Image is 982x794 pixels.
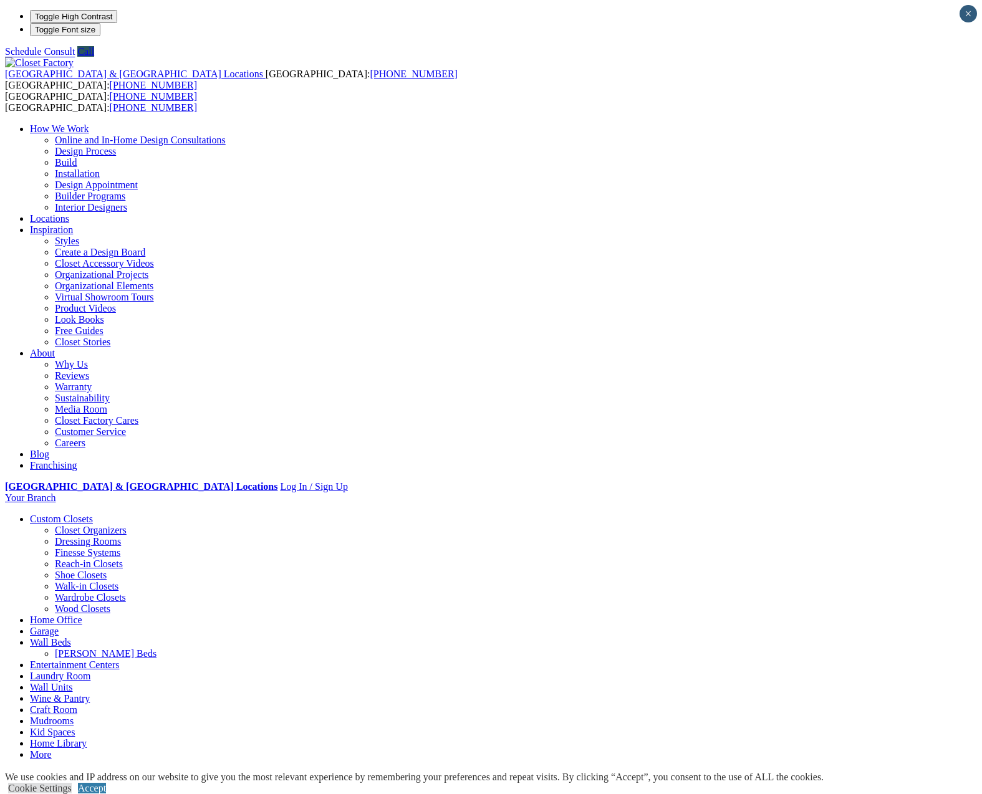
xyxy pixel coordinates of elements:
[30,637,71,648] a: Wall Beds
[370,69,457,79] a: [PHONE_NUMBER]
[5,69,263,79] span: [GEOGRAPHIC_DATA] & [GEOGRAPHIC_DATA] Locations
[55,581,118,591] a: Walk-in Closets
[30,213,69,224] a: Locations
[30,449,49,459] a: Blog
[55,258,154,269] a: Closet Accessory Videos
[55,269,148,280] a: Organizational Projects
[55,247,145,257] a: Create a Design Board
[55,558,123,569] a: Reach-in Closets
[5,57,74,69] img: Closet Factory
[55,592,126,603] a: Wardrobe Closets
[55,603,110,614] a: Wood Closets
[5,69,266,79] a: [GEOGRAPHIC_DATA] & [GEOGRAPHIC_DATA] Locations
[78,783,106,793] a: Accept
[55,393,110,403] a: Sustainability
[55,280,153,291] a: Organizational Elements
[5,481,277,492] a: [GEOGRAPHIC_DATA] & [GEOGRAPHIC_DATA] Locations
[30,10,117,23] button: Toggle High Contrast
[55,337,110,347] a: Closet Stories
[55,157,77,168] a: Build
[77,46,94,57] a: Call
[55,547,120,558] a: Finesse Systems
[55,426,126,437] a: Customer Service
[30,626,59,636] a: Garage
[55,359,88,370] a: Why Us
[30,704,77,715] a: Craft Room
[110,102,197,113] a: [PHONE_NUMBER]
[35,25,95,34] span: Toggle Font size
[5,492,55,503] a: Your Branch
[30,738,87,749] a: Home Library
[30,224,73,235] a: Inspiration
[35,12,112,21] span: Toggle High Contrast
[55,168,100,179] a: Installation
[55,236,79,246] a: Styles
[55,381,92,392] a: Warranty
[30,460,77,471] a: Franchising
[5,46,75,57] a: Schedule Consult
[960,5,977,22] button: Close
[55,525,127,535] a: Closet Organizers
[55,292,154,302] a: Virtual Showroom Tours
[30,671,90,681] a: Laundry Room
[30,23,100,36] button: Toggle Font size
[30,348,55,358] a: About
[5,91,197,113] span: [GEOGRAPHIC_DATA]: [GEOGRAPHIC_DATA]:
[55,191,125,201] a: Builder Programs
[55,415,138,426] a: Closet Factory Cares
[5,770,102,781] a: Schedule a Free Consult (opens a dropdown menu)
[55,179,138,190] a: Design Appointment
[55,404,107,414] a: Media Room
[55,648,156,659] a: [PERSON_NAME] Beds
[55,146,116,156] a: Design Process
[55,135,226,145] a: Online and In-Home Design Consultations
[5,69,458,90] span: [GEOGRAPHIC_DATA]: [GEOGRAPHIC_DATA]:
[30,682,72,692] a: Wall Units
[280,481,347,492] a: Log In / Sign Up
[30,514,93,524] a: Custom Closets
[5,772,824,783] div: We use cookies and IP address on our website to give you the most relevant experience by remember...
[30,693,90,704] a: Wine & Pantry
[55,325,103,336] a: Free Guides
[30,659,120,670] a: Entertainment Centers
[30,615,82,625] a: Home Office
[55,314,104,325] a: Look Books
[30,727,75,737] a: Kid Spaces
[30,123,89,134] a: How We Work
[110,91,197,102] a: [PHONE_NUMBER]
[55,202,127,213] a: Interior Designers
[55,370,89,381] a: Reviews
[8,783,72,793] a: Cookie Settings
[55,438,85,448] a: Careers
[110,80,197,90] a: [PHONE_NUMBER]
[55,536,121,547] a: Dressing Rooms
[30,749,52,760] a: More menu text will display only on big screen
[30,715,74,726] a: Mudrooms
[55,570,107,580] a: Shoe Closets
[55,303,116,313] a: Product Videos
